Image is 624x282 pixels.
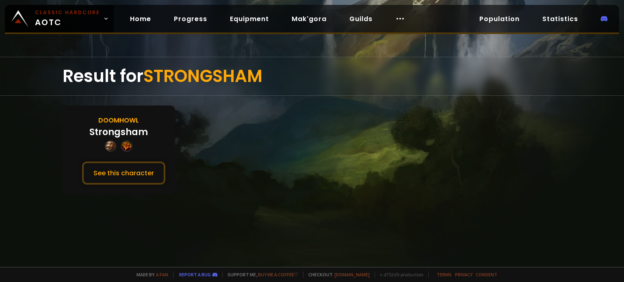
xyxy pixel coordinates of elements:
[536,11,585,27] a: Statistics
[437,271,452,278] a: Terms
[258,271,298,278] a: Buy me a coffee
[303,271,370,278] span: Checkout
[285,11,333,27] a: Mak'gora
[63,57,562,95] div: Result for
[179,271,211,278] a: Report a bug
[82,161,165,185] button: See this character
[132,271,168,278] span: Made by
[98,115,139,125] div: Doomhowl
[89,125,148,139] div: Strongsham
[343,11,379,27] a: Guilds
[222,271,298,278] span: Support me,
[5,5,114,32] a: Classic HardcoreAOTC
[455,271,472,278] a: Privacy
[167,11,214,27] a: Progress
[375,271,423,278] span: v. d752d5 - production
[473,11,526,27] a: Population
[143,64,262,88] span: STRONGSHAM
[35,9,100,16] small: Classic Hardcore
[223,11,275,27] a: Equipment
[334,271,370,278] a: [DOMAIN_NAME]
[123,11,158,27] a: Home
[156,271,168,278] a: a fan
[476,271,497,278] a: Consent
[35,9,100,28] span: AOTC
